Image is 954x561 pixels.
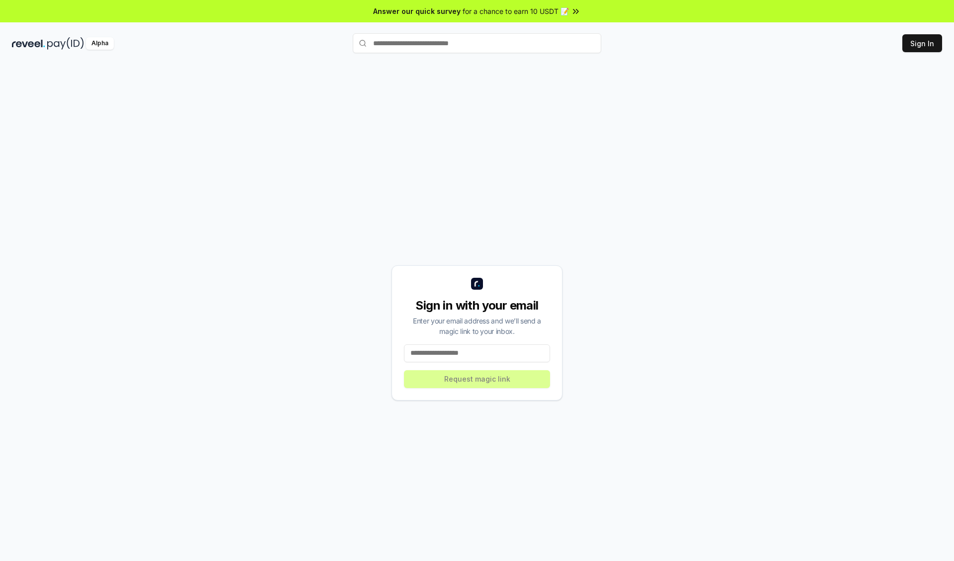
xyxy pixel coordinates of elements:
button: Sign In [902,34,942,52]
span: for a chance to earn 10 USDT 📝 [463,6,569,16]
div: Enter your email address and we’ll send a magic link to your inbox. [404,316,550,336]
div: Alpha [86,37,114,50]
span: Answer our quick survey [373,6,461,16]
img: pay_id [47,37,84,50]
img: reveel_dark [12,37,45,50]
img: logo_small [471,278,483,290]
div: Sign in with your email [404,298,550,314]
